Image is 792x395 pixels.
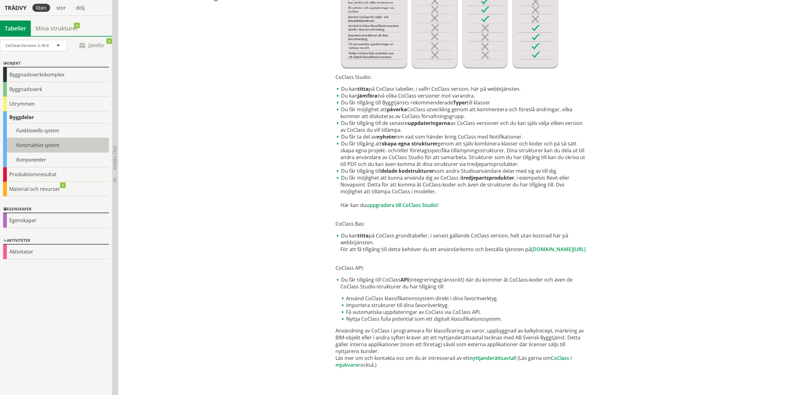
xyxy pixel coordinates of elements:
a: nyttjanderättsavtal [470,355,515,361]
li: Importera strukturer till dina favoritverktyg. [340,302,587,309]
li: Du kan på CoClass tabeller, i valfri CoClass version, här på webbtjänsten. [335,85,587,92]
div: stor [53,4,70,12]
strong: jämföra [358,92,377,99]
strong: tredjepartsprodukter [461,174,514,181]
strong: skapa egna strukturer [382,140,438,147]
div: Egenskaper [3,213,109,228]
li: Använd CoClass klassifikationssystem direkt i dina favoritverktyg. [340,295,587,302]
a: Mina strukturer [31,21,83,36]
div: Utrymmen [3,97,109,111]
a: CoClass i mjukvaror [335,355,572,368]
strong: uppdateringarna [408,120,450,126]
div: dölj [72,4,88,12]
a: uppgradera till CoClass Studio [366,202,437,209]
strong: delade kodstrukturer [381,168,434,174]
span: CoClass Version 3.18.0 [5,43,49,48]
div: Funktionella system [3,123,109,138]
p: CoClass Bas: [335,214,587,227]
li: Få automatiska uppdateringar av CoClass via CoClass API. [340,309,587,315]
strong: påverka [387,106,407,113]
li: Du får tillgång att genom att själv kombinera klasser och koder och på så sätt skapa egna projekt... [335,140,587,168]
div: Trädvy [1,4,30,11]
p: CoClass Studio: [335,74,587,80]
div: liten [32,4,50,12]
span: Dölj trädvy [112,145,118,170]
strong: API [401,276,409,283]
strong: titta [358,85,369,92]
div: Aktiviteter [3,245,109,259]
div: Byggdelar [3,111,109,123]
li: Du får ta del av om vad som händer kring CoClass med Notifikationer. [335,133,587,140]
strong: titta [358,232,369,239]
li: Du får tillgång till de senaste av CoClass versioner och du kan själv välja vilken version av CoC... [335,120,587,133]
span: Jämför [73,40,110,51]
li: Du kan på CoClass grundtabeller, i senast gällande CoClass version, helt utan kostnad här på webb... [335,232,587,253]
strong: Typer [453,99,467,106]
li: Du får tillgång till som andra Studioanvändare delar med sig av till dig. [335,168,587,174]
li: Du kan två olika CoClass versioner mot varandra. [335,92,587,99]
li: Du får möjlighet att kunna använda dig av CoClass i , i exempelvis Revit eller Novapoint. Detta f... [335,174,587,209]
div: Byggnadsverk [3,82,109,97]
li: Du får tillgång till Byggtjänsts rekommenderade till klasser [335,99,587,106]
div: Konstruktiva system [3,138,109,153]
strong: nyheter [377,133,396,140]
div: Material och resurser [3,182,109,196]
li: Du får tillgång till CoClass (integreringsgränssnitt) där du kommer åt CoClass-koder och även de ... [335,276,587,322]
div: Objekt [3,60,109,67]
div: Egenskaper [3,206,109,213]
p: CoClass API: [335,258,587,271]
div: Byggnadsverkskomplex [3,67,109,82]
div: Komponenter [3,153,109,167]
li: Du får möjlighet att CoClass utveckling genom att kommentera och föreslå ändringar, vilka kommer ... [335,106,587,120]
div: Aktiviteter [3,237,109,245]
a: [DOMAIN_NAME][URL] [531,246,586,253]
li: Nyttja CoClass fulla potential som ett digitalt klassifikationssystem. [340,315,587,322]
div: Produktionsresultat [3,167,109,182]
